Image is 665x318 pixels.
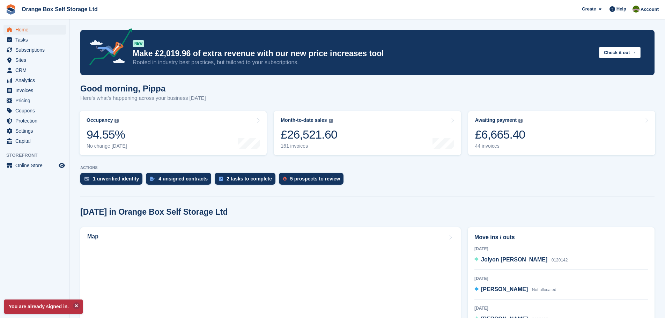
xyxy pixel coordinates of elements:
[87,127,127,142] div: 94.55%
[80,111,267,155] a: Occupancy 94.55% No change [DATE]
[15,25,57,35] span: Home
[80,207,228,217] h2: [DATE] in Orange Box Self Storage Ltd
[3,86,66,95] a: menu
[87,143,127,149] div: No change [DATE]
[15,96,57,105] span: Pricing
[227,176,272,182] div: 2 tasks to complete
[84,177,89,181] img: verify_identity-adf6edd0f0f0b5bbfe63781bf79b02c33cf7c696d77639b501bdc392416b5a36.svg
[468,111,655,155] a: Awaiting payment £6,665.40 44 invoices
[3,116,66,126] a: menu
[599,47,641,58] button: Check it out →
[219,177,223,181] img: task-75834270c22a3079a89374b754ae025e5fb1db73e45f91037f5363f120a921f8.svg
[475,117,517,123] div: Awaiting payment
[3,96,66,105] a: menu
[58,161,66,170] a: Preview store
[146,173,215,188] a: 4 unsigned contracts
[3,75,66,85] a: menu
[15,161,57,170] span: Online Store
[474,285,556,294] a: [PERSON_NAME] Not allocated
[281,117,327,123] div: Month-to-date sales
[3,35,66,45] a: menu
[133,49,593,59] p: Make £2,019.96 of extra revenue with our new price increases tool
[616,6,626,13] span: Help
[15,126,57,136] span: Settings
[15,86,57,95] span: Invoices
[475,127,525,142] div: £6,665.40
[158,176,208,182] div: 4 unsigned contracts
[281,127,337,142] div: £26,521.60
[283,177,287,181] img: prospect-51fa495bee0391a8d652442698ab0144808aea92771e9ea1ae160a38d050c398.svg
[150,177,155,181] img: contract_signature_icon-13c848040528278c33f63329250d36e43548de30e8caae1d1a13099fd9432cc5.svg
[552,258,568,262] span: 0120142
[633,6,640,13] img: Pippa White
[3,55,66,65] a: menu
[532,287,556,292] span: Not allocated
[3,126,66,136] a: menu
[582,6,596,13] span: Create
[3,106,66,116] a: menu
[481,257,547,262] span: Jolyon [PERSON_NAME]
[15,45,57,55] span: Subscriptions
[87,234,98,240] h2: Map
[15,106,57,116] span: Coupons
[19,3,101,15] a: Orange Box Self Storage Ltd
[3,65,66,75] a: menu
[474,246,648,252] div: [DATE]
[474,305,648,311] div: [DATE]
[133,59,593,66] p: Rooted in industry best practices, but tailored to your subscriptions.
[80,165,655,170] p: ACTIONS
[4,299,83,314] p: You are already signed in.
[474,275,648,282] div: [DATE]
[15,55,57,65] span: Sites
[15,116,57,126] span: Protection
[15,65,57,75] span: CRM
[215,173,279,188] a: 2 tasks to complete
[87,117,113,123] div: Occupancy
[518,119,523,123] img: icon-info-grey-7440780725fd019a000dd9b08b2336e03edf1995a4989e88bcd33f0948082b44.svg
[6,4,16,15] img: stora-icon-8386f47178a22dfd0bd8f6a31ec36ba5ce8667c1dd55bd0f319d3a0aa187defe.svg
[93,176,139,182] div: 1 unverified identity
[15,35,57,45] span: Tasks
[475,143,525,149] div: 44 invoices
[80,94,206,102] p: Here's what's happening across your business [DATE]
[83,28,132,68] img: price-adjustments-announcement-icon-8257ccfd72463d97f412b2fc003d46551f7dbcb40ab6d574587a9cd5c0d94...
[3,136,66,146] a: menu
[474,256,568,265] a: Jolyon [PERSON_NAME] 0120142
[281,143,337,149] div: 161 invoices
[15,75,57,85] span: Analytics
[474,233,648,242] h2: Move ins / outs
[279,173,347,188] a: 5 prospects to review
[481,286,528,292] span: [PERSON_NAME]
[290,176,340,182] div: 5 prospects to review
[15,136,57,146] span: Capital
[6,152,69,159] span: Storefront
[80,173,146,188] a: 1 unverified identity
[3,45,66,55] a: menu
[274,111,461,155] a: Month-to-date sales £26,521.60 161 invoices
[329,119,333,123] img: icon-info-grey-7440780725fd019a000dd9b08b2336e03edf1995a4989e88bcd33f0948082b44.svg
[114,119,119,123] img: icon-info-grey-7440780725fd019a000dd9b08b2336e03edf1995a4989e88bcd33f0948082b44.svg
[133,40,144,47] div: NEW
[641,6,659,13] span: Account
[3,25,66,35] a: menu
[80,84,206,93] h1: Good morning, Pippa
[3,161,66,170] a: menu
